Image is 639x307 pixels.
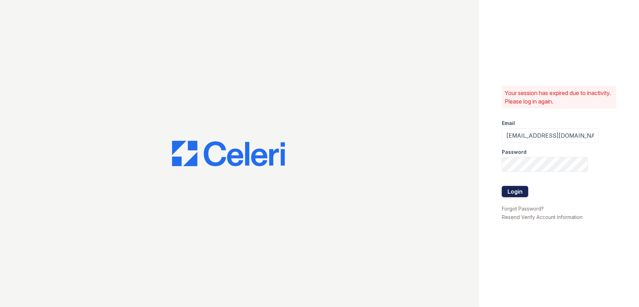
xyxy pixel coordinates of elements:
p: Your session has expired due to inactivity. Please log in again. [505,89,614,106]
label: Password [502,149,527,156]
a: Forgot Password? [502,206,544,212]
button: Login [502,186,528,197]
label: Email [502,120,515,127]
a: Resend Verify Account Information [502,214,583,220]
img: CE_Logo_Blue-a8612792a0a2168367f1c8372b55b34899dd931a85d93a1a3d3e32e68fde9ad4.png [172,141,285,166]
